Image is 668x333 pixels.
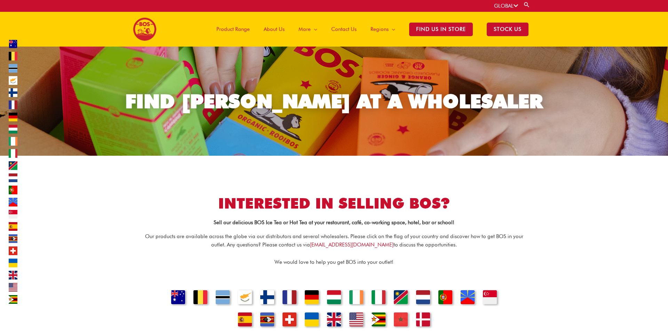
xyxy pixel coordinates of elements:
[434,284,456,306] a: PORTUGAL
[216,19,250,40] span: Product Range
[189,284,212,306] a: Belgium
[331,19,357,40] span: Contact Us
[139,232,529,250] div: Our products are available across the globe via our distributors and several wholesalers. Please ...
[487,23,528,36] span: STOCK US
[364,12,402,47] a: Regions
[301,284,323,306] a: GERMANY
[523,1,530,8] a: Search button
[204,12,535,47] nav: Site Navigation
[323,306,345,328] a: UNITED KINGDOM
[257,12,292,47] a: About Us
[234,284,256,306] a: CYPRUS
[292,12,324,47] a: More
[371,19,389,40] span: Regions
[256,306,278,328] a: SWAZILAND
[345,284,367,306] a: IRELAND
[256,284,278,306] a: FINLAND
[310,242,393,248] a: [EMAIL_ADDRESS][DOMAIN_NAME]
[125,92,543,111] div: FIND [PERSON_NAME] AT A WHOLESALER
[456,284,479,306] a: Réunion Island
[133,17,157,41] img: BOS logo finals-200px
[412,306,434,328] a: Denmark
[480,12,535,47] a: STOCK US
[209,12,257,47] a: Product Range
[139,194,529,213] h2: interested in selling BOS?
[390,284,412,306] a: NAMIBIA
[479,284,501,306] a: SINGAPORE
[345,306,367,328] a: UNITED STATES
[494,3,518,9] a: GLOBAL
[367,284,390,306] a: ITALY
[412,284,434,306] a: NETHERLANDS
[278,284,301,306] a: FRANCE
[264,19,285,40] span: About Us
[323,284,345,306] a: HUNGARY
[139,220,529,225] p: Sell our delicious BOS Ice Tea or Hot Tea at your restaurant, café, co-working space, hotel, bar ...
[409,23,473,36] span: Find Us in Store
[167,284,189,306] a: Australia
[402,12,480,47] a: Find Us in Store
[139,258,529,267] div: We would love to help you get BOS into your outlet!
[278,306,301,328] a: SWITZERLAND
[390,306,412,328] a: Morocco
[212,284,234,306] a: BOTSWANA
[301,306,323,328] a: UKRAINE
[299,19,311,40] span: More
[367,306,390,328] a: ZIMBABWE
[324,12,364,47] a: Contact Us
[234,306,256,328] a: SPAIN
